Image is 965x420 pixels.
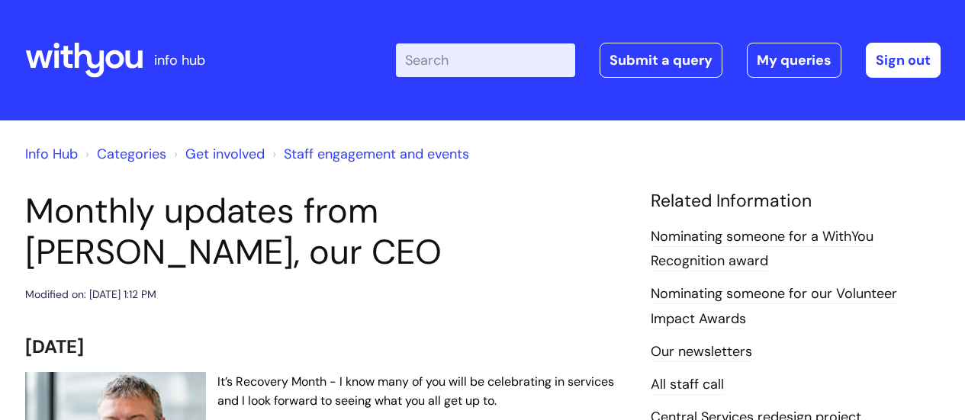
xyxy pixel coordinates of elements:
[396,43,941,78] div: | -
[97,145,166,163] a: Categories
[651,191,941,212] h4: Related Information
[651,284,897,329] a: Nominating someone for our Volunteer Impact Awards
[170,142,265,166] li: Get involved
[747,43,841,78] a: My queries
[269,142,469,166] li: Staff engagement and events
[217,374,614,409] span: It’s Recovery Month - I know many of you will be celebrating in services and I look forward to se...
[651,227,873,271] a: Nominating someone for a WithYou Recognition award
[284,145,469,163] a: Staff engagement and events
[25,145,78,163] a: Info Hub
[154,48,205,72] p: info hub
[651,342,752,362] a: Our newsletters
[600,43,722,78] a: Submit a query
[866,43,941,78] a: Sign out
[25,191,628,273] h1: Monthly updates from [PERSON_NAME], our CEO
[651,375,724,395] a: All staff call
[185,145,265,163] a: Get involved
[25,285,156,304] div: Modified on: [DATE] 1:12 PM
[25,335,84,358] span: [DATE]
[82,142,166,166] li: Solution home
[396,43,575,77] input: Search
